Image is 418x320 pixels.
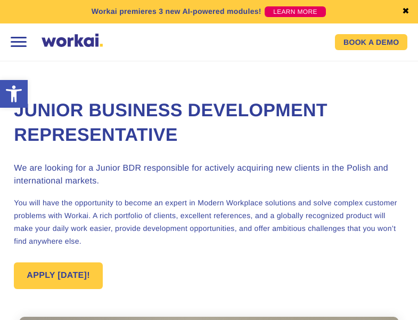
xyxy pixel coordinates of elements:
a: LEARN MORE [265,6,326,17]
span: You will have the opportunity to become an expert in Modern Workplace solutions and solve complex... [14,198,397,245]
a: ✖ [402,7,409,16]
a: BOOK A DEMO [335,34,407,50]
strong: Junior Business Development Representative [14,100,327,145]
h3: We are looking for a Junior BDR responsible for actively acquiring new clients in the Polish and ... [14,162,404,188]
a: APPLY [DATE]! [14,262,103,289]
p: Workai premieres 3 new AI-powered modules! [92,6,261,17]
